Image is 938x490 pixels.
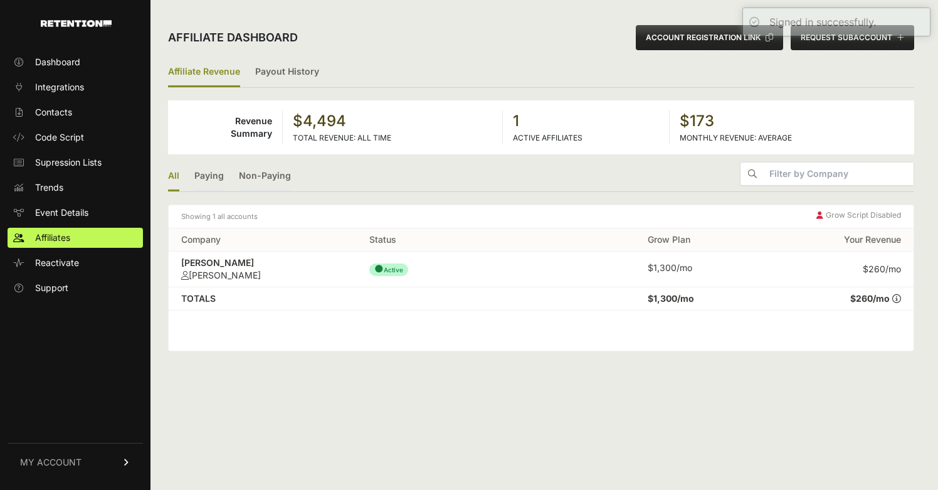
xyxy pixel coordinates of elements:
a: Code Script [8,127,143,147]
a: Integrations [8,77,143,97]
label: ACTIVE AFFILIATES [513,133,582,142]
th: Your Revenue [774,228,914,252]
th: Company [169,228,357,252]
a: Trends [8,178,143,198]
div: [PERSON_NAME] [181,257,344,269]
button: ACCOUNT REGISTRATION LINK [636,25,783,50]
label: Affiliate Revenue [168,58,240,87]
span: Support [35,282,68,294]
span: Active [369,264,408,276]
label: TOTAL REVENUE: ALL TIME [293,133,391,142]
button: REQUEST SUBACCOUNT [791,25,914,50]
strong: $1,300/mo [648,293,694,304]
label: MONTHLY REVENUE: AVERAGE [680,133,792,142]
td: TOTALS [169,287,357,311]
span: MY ACCOUNT [20,456,82,469]
input: Filter by Company [764,162,914,185]
span: ● [374,262,384,275]
a: Event Details [8,203,143,223]
a: Contacts [8,102,143,122]
strong: $173 [680,111,904,131]
a: Affiliates [8,228,143,248]
a: Non-Paying [239,162,291,191]
div: [PERSON_NAME] [181,269,344,282]
a: Supression Lists [8,152,143,173]
span: Reactivate [35,257,79,269]
img: Retention.com [41,20,112,27]
span: Affiliates [35,232,70,244]
strong: 1 [513,111,659,131]
h2: Affiliate Dashboard [168,29,298,46]
span: Event Details [35,206,88,219]
span: Integrations [35,81,84,93]
td: $260/mo [774,252,914,287]
a: Dashboard [8,52,143,72]
span: Supression Lists [35,156,102,169]
strong: $260/mo [850,293,890,304]
div: Signed in successfully. [769,14,877,29]
a: Payout History [255,58,319,87]
span: Code Script [35,131,84,144]
div: $1,300/mo [648,262,762,277]
a: Support [8,278,143,298]
div: Grow Script Disabled [816,210,901,223]
span: Contacts [35,106,72,119]
span: Dashboard [35,56,80,68]
a: Reactivate [8,253,143,273]
a: MY ACCOUNT [8,443,143,481]
a: Paying [194,162,224,191]
td: Revenue Summary [168,110,282,144]
span: Trends [35,181,63,194]
th: Status [357,228,496,252]
strong: $4,494 [293,111,492,131]
th: Grow Plan [635,228,774,252]
small: Showing 1 all accounts [181,210,258,223]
